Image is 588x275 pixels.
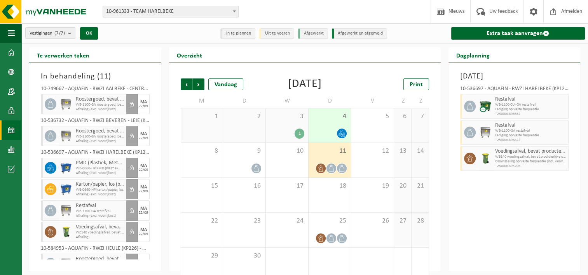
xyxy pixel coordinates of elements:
span: Lediging op vaste frequentie [495,107,567,112]
div: MA [140,100,147,104]
span: 23 [227,217,262,225]
li: Afgewerkt en afgemeld [332,28,387,39]
button: OK [80,27,98,40]
span: Afhaling (excl. voorrijkost) [76,139,124,144]
span: 28 [415,217,425,225]
span: T250001896667 [495,112,567,117]
span: Karton/papier, los (bedrijven) [76,181,124,188]
h2: Dagplanning [448,47,497,63]
li: Uit te voeren [259,28,294,39]
div: 22/09 [139,168,148,172]
span: Voedingsafval, bevat producten van dierlijke oorsprong, onverpakt, categorie 3 [76,224,124,230]
div: MA [140,132,147,136]
div: MA [140,206,147,211]
span: 1 [185,112,219,121]
button: Vestigingen(7/7) [25,27,75,39]
span: 19 [355,182,390,190]
span: Afhaling (excl. voorrijkost) [76,214,124,218]
td: Z [412,94,429,108]
span: 3 [270,112,304,121]
span: PMD (Plastiek, Metaal, Drankkartons) (bedrijven) [76,160,124,166]
span: 10-961333 - TEAM HARELBEKE [103,6,239,17]
span: 10 [270,147,304,155]
td: M [181,94,223,108]
count: (7/7) [54,31,65,36]
span: 30 [227,252,262,260]
span: Afhaling [76,235,124,240]
img: WB-1100-GAL-GY-01 [60,205,72,216]
span: 14 [415,147,425,155]
img: WB-1100-GAL-GY-01 [60,98,72,110]
span: 20 [398,182,407,190]
span: 7 [415,112,425,121]
div: 22/09 [139,104,148,108]
img: WB-0660-HPE-BE-01 [60,162,72,174]
span: 17 [270,182,304,190]
div: MA [140,259,147,264]
span: Voedingsafval, bevat producten van dierlijke oorsprong, onverpakt, categorie 3 [495,148,567,155]
div: Vandaag [208,78,243,90]
span: Vorige [181,78,192,90]
div: MA [140,185,147,190]
span: 27 [398,217,407,225]
span: 16 [227,182,262,190]
span: WB-1100-GA restafval [76,209,124,214]
span: Roostergoed, bevat geen producten van dierlijke oorsprong [76,96,124,103]
span: Restafval [495,96,567,103]
div: 10-536697 - AQUAFIN - RWZI HARELBEKE (KP12) - [GEOGRAPHIC_DATA] [460,86,569,94]
span: 22 [185,217,219,225]
span: Print [410,82,423,88]
a: Print [403,78,429,90]
h3: In behandeling ( ) [41,71,150,82]
li: In te plannen [220,28,255,39]
td: Z [394,94,412,108]
div: 10-584953 - AQUAFIN - RWZI HEULE (KP226) - HEULE [41,246,150,254]
span: WB-1100 CU -GA restafval [495,103,567,107]
span: 5 [355,112,390,121]
span: 29 [185,252,219,260]
span: Roostergoed, bevat geen producten van dierlijke oorsprong [76,256,124,262]
span: 15 [185,182,219,190]
span: T250001896822 [495,138,567,143]
span: 11 [100,73,108,80]
div: 10-536697 - AQUAFIN - RWZI HARELBEKE (KP12) - [GEOGRAPHIC_DATA] [41,150,150,158]
div: 22/09 [139,211,148,215]
span: 24 [270,217,304,225]
div: 1 [295,129,304,139]
span: Afhaling (excl. voorrijkost) [76,107,124,112]
span: Restafval [76,203,124,209]
span: Lediging op vaste frequentie [495,133,567,138]
span: WB140 voedingsafval, bevat prod dierlijke oorsprong, onve [76,230,124,235]
span: 26 [355,217,390,225]
div: [DATE] [288,78,322,90]
li: Afgewerkt [298,28,328,39]
span: WB-1100-GA roostergoed, bevat geen producten van dierlijke o [76,134,124,139]
td: V [351,94,394,108]
span: 25 [312,217,347,225]
span: WB-0660-HP karton/papier, los [76,188,124,192]
img: WB-1100-CU [480,101,491,112]
div: 22/09 [139,232,148,236]
img: WB-1100-GAL-GY-01 [480,127,491,138]
span: WB-0660-HP PMD (Plastiek, Metaal, Drankkartons) (bedrijven) [76,166,124,171]
span: 6 [398,112,407,121]
span: Restafval [495,122,567,129]
img: WB-1100-GAL-GY-01 [60,130,72,142]
span: 2 [227,112,262,121]
span: 11 [312,147,347,155]
span: 12 [355,147,390,155]
span: T250001893706 [495,164,567,169]
span: Omwisseling op vaste frequentie (incl. verwerking) [495,159,567,164]
td: D [223,94,266,108]
img: WB-1100-GAL-GY-01 [60,258,72,270]
img: WB-0140-HPE-GN-50 [480,153,491,164]
div: 22/09 [139,136,148,140]
span: WB-1100-GA restafval [495,129,567,133]
div: 22/09 [139,190,148,193]
div: 10-536732 - AQUAFIN - RWZI BEVEREN - LEIE (KP230) - BEVEREN-LEIE [41,118,150,126]
span: WB-1100-GA roostergoed, bevat geen producten van dierlijke o [76,103,124,107]
span: Afhaling (excl. voorrijkost) [76,192,124,197]
span: 4 [312,112,347,121]
div: MA [140,228,147,232]
span: Vestigingen [30,28,65,39]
